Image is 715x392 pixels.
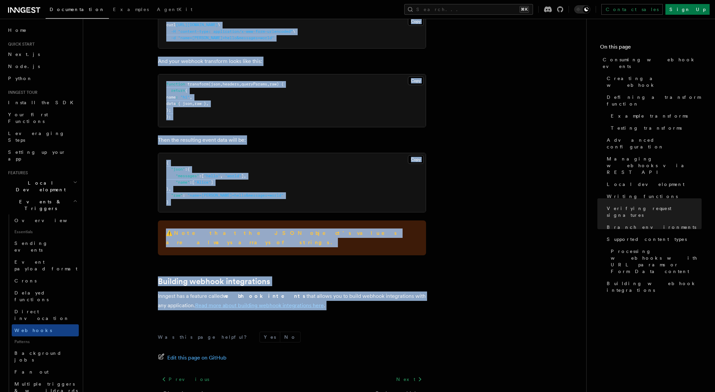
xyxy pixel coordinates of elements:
a: Webhooks [12,324,79,336]
button: Toggle dark mode [574,5,590,13]
span: Local Development [5,180,73,193]
a: Fan out [12,366,79,378]
button: No [280,332,300,342]
span: , [244,174,246,178]
span: , [220,82,223,86]
span: , [169,187,171,191]
a: Sign Up [665,4,710,15]
span: Building webhook integrations [607,280,702,293]
a: AgentKit [153,2,196,18]
span: Examples [113,7,149,12]
button: Copy [408,76,424,85]
span: Node.js [8,64,40,69]
span: } [166,187,169,191]
a: Building webhook integrations [158,277,270,286]
span: Consuming webhook events [603,56,702,70]
a: Event payload format [12,256,79,275]
span: transform [187,82,208,86]
span: "hi" [180,95,190,100]
span: Processing webhooks with URL params or Form Data content [611,248,702,275]
span: Leveraging Steps [8,131,65,143]
span: [URL][DOMAIN_NAME] [176,22,218,27]
span: : [199,174,201,178]
a: Creating a webhook [604,72,702,91]
button: Local Development [5,177,79,196]
span: "hello" [204,174,220,178]
p: And your webhook transform looks like this: [158,57,426,66]
span: Delayed functions [14,290,49,302]
a: Home [5,24,79,36]
span: [ [201,174,204,178]
a: Documentation [46,2,109,19]
span: (json [208,82,220,86]
button: Events & Triggers [5,196,79,214]
span: ⚠️ [166,230,173,236]
span: , [206,101,208,106]
span: "world" [225,174,241,178]
span: : [176,101,178,106]
span: "Alice" [194,180,211,185]
span: Inngest tour [5,90,38,95]
span: { [187,167,190,172]
span: Crons [14,278,37,283]
span: raw) { [270,82,284,86]
span: -H [171,29,176,34]
a: Install the SDK [5,96,79,109]
span: { [166,160,169,165]
span: name [166,95,176,100]
button: Copy [408,155,424,164]
span: Essentials [12,226,79,237]
span: Patterns [12,336,79,347]
span: { [185,88,187,93]
button: Yes [260,332,280,342]
button: Copy [408,17,424,26]
a: Testing transforms [608,122,702,134]
a: Read more about building webhook integrations here [195,302,324,309]
a: Branch environments [604,221,702,233]
span: Webhooks [14,328,52,333]
span: return [171,88,185,93]
a: Consuming webhook events [600,54,702,72]
span: "raw" [171,193,183,198]
span: , [190,95,192,100]
a: Your first Functions [5,109,79,127]
a: Managing webhooks via REST API [604,153,702,178]
span: Your first Functions [8,112,48,124]
a: Next [392,373,426,385]
a: Local development [604,178,702,190]
span: Events & Triggers [5,198,73,212]
span: , [267,82,270,86]
span: raw } [194,101,206,106]
span: Fan out [14,369,49,375]
a: Defining a transform function [604,91,702,110]
strong: Note that the JSON object's values are always arrays of strings. [166,230,398,246]
span: }; [166,108,171,113]
a: Node.js [5,60,79,72]
a: Verifying request signatures [604,202,702,221]
a: Crons [12,275,79,287]
span: Branch environments [607,224,696,231]
span: Defining a transform function [607,94,702,107]
a: Building webhook integrations [604,277,702,296]
span: } [166,200,169,204]
a: Example transforms [608,110,702,122]
span: { json [178,101,192,106]
span: Event payload format [14,259,77,271]
a: Advanced configuration [604,134,702,153]
span: function [166,82,185,86]
span: Background jobs [14,350,62,363]
p: Then the resulting event data will be: [158,135,426,145]
span: Verifying request signatures [607,205,702,218]
span: AgentKit [157,7,192,12]
span: Install the SDK [8,100,77,105]
span: Supported content types [607,236,687,243]
span: [ [192,180,194,185]
a: Setting up your app [5,146,79,165]
kbd: ⌘K [520,6,529,13]
a: Edit this page on GitHub [158,353,227,363]
span: Creating a webhook [607,75,702,88]
span: data [166,101,176,106]
span: Documentation [50,7,105,12]
a: Delayed functions [12,287,79,306]
span: queryParams [241,82,267,86]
